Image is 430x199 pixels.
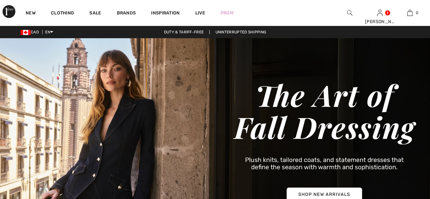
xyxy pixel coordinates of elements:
[221,10,233,16] a: Prom
[195,10,205,16] a: Live
[20,30,31,35] img: Canadian Dollar
[20,30,41,34] span: CAD
[117,10,136,17] a: Brands
[26,10,36,17] a: New
[395,9,425,17] a: 0
[407,9,413,17] img: My Bag
[377,10,383,16] a: Sign In
[45,30,53,34] span: EN
[416,10,418,16] span: 0
[347,9,353,17] img: search the website
[3,5,15,18] img: 1ère Avenue
[89,10,101,17] a: Sale
[151,10,180,17] span: Inspiration
[51,10,74,17] a: Clothing
[365,18,394,25] div: [PERSON_NAME]
[377,9,383,17] img: My Info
